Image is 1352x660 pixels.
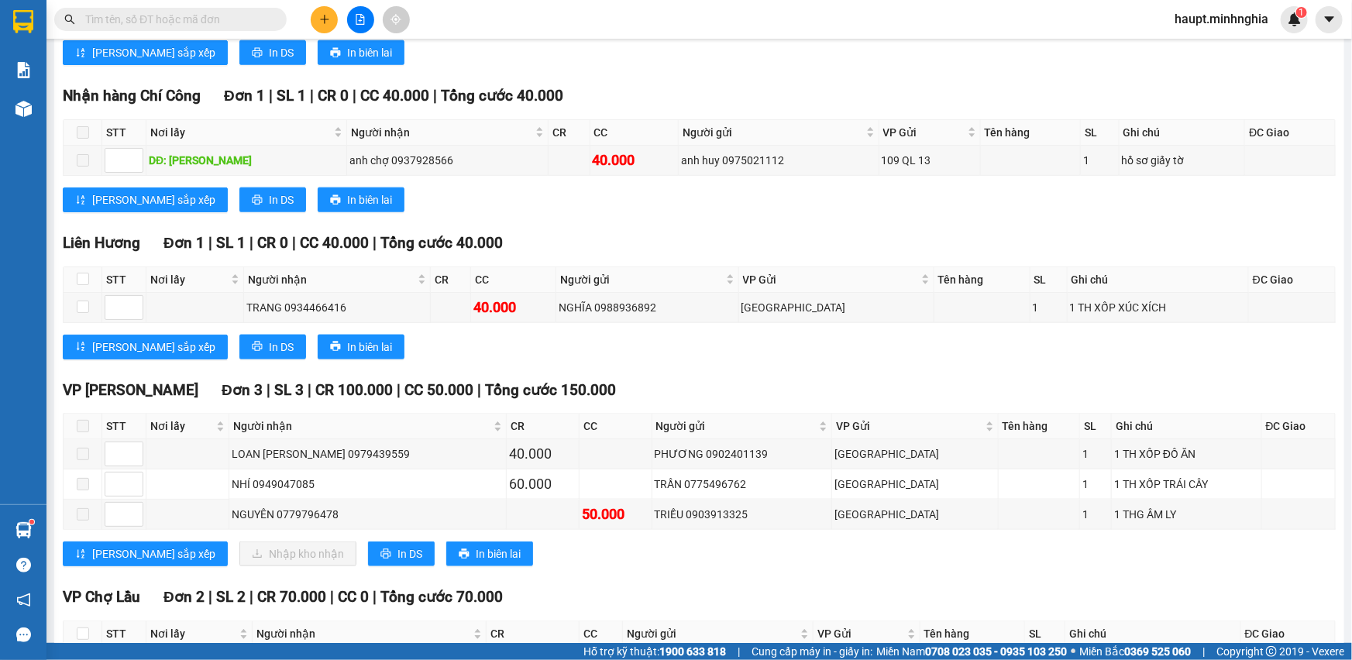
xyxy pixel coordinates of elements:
span: SL 3 [274,381,304,399]
span: copyright [1266,646,1277,657]
div: 50.000 [582,504,649,525]
span: Người nhận [256,625,470,642]
span: [PERSON_NAME] sắp xếp [92,339,215,356]
th: CR [487,621,580,647]
th: Tên hàng [934,267,1030,293]
span: search [64,14,75,25]
th: Ghi chú [1068,267,1249,293]
span: VP Gửi [743,271,918,288]
span: haupt.minhnghia [1162,9,1281,29]
button: plus [311,6,338,33]
div: 40.000 [473,297,553,318]
div: hồ sơ giấy tờ [1122,152,1243,169]
strong: 1900 633 818 [659,645,726,658]
img: logo-vxr [13,10,33,33]
div: [GEOGRAPHIC_DATA] [834,445,996,462]
span: Đơn 1 [224,87,265,105]
img: warehouse-icon [15,522,32,538]
span: file-add [355,14,366,25]
div: TRẦN 0775496762 [655,476,830,493]
span: printer [459,548,470,561]
span: ⚪️ [1071,648,1075,655]
th: SL [1081,120,1120,146]
span: SL 1 [277,87,306,105]
th: CC [580,414,652,439]
strong: 0369 525 060 [1124,645,1191,658]
span: Đơn 2 [163,588,205,606]
span: In biên lai [347,44,392,61]
span: CR 70.000 [257,588,326,606]
span: In DS [269,44,294,61]
span: Đơn 1 [163,234,205,252]
button: printerIn biên lai [318,335,404,359]
span: | [292,234,296,252]
th: CR [507,414,580,439]
span: In DS [397,545,422,562]
span: | [249,234,253,252]
div: 1 [1082,445,1109,462]
th: Ghi chú [1112,414,1261,439]
span: VP Gửi [817,625,903,642]
th: SL [1025,621,1065,647]
span: VP Gửi [883,124,965,141]
div: 1 TH XỐP ĐỒ ĂN [1114,445,1258,462]
span: Người gửi [560,271,723,288]
div: 109 QL 13 [882,152,978,169]
span: CC 40.000 [300,234,369,252]
div: 1 [1082,506,1109,523]
span: | [1202,643,1205,660]
td: Sài Gòn [832,439,999,469]
img: warehouse-icon [15,101,32,117]
span: | [310,87,314,105]
button: sort-ascending[PERSON_NAME] sắp xếp [63,40,228,65]
th: Tên hàng [999,414,1081,439]
div: 1 [1033,299,1065,316]
button: file-add [347,6,374,33]
img: solution-icon [15,62,32,78]
span: Tổng cước 40.000 [380,234,503,252]
span: aim [390,14,401,25]
span: Liên Hương [63,234,140,252]
div: anh huy 0975021112 [681,152,876,169]
button: sort-ascending[PERSON_NAME] sắp xếp [63,335,228,359]
span: VP [PERSON_NAME] [63,381,198,399]
span: [PERSON_NAME] sắp xếp [92,545,215,562]
button: sort-ascending[PERSON_NAME] sắp xếp [63,187,228,212]
th: CR [431,267,470,293]
span: [PERSON_NAME] sắp xếp [92,44,215,61]
div: anh chợ 0937928566 [349,152,545,169]
th: CC [471,267,556,293]
img: icon-new-feature [1288,12,1302,26]
div: 1 [1082,476,1109,493]
th: CR [549,120,590,146]
div: NGUYÊN 0779796478 [232,506,504,523]
span: Đơn 3 [222,381,263,399]
span: | [267,381,270,399]
span: Người gửi [683,124,863,141]
span: Người nhận [351,124,532,141]
div: PHƯƠNG 0902401139 [655,445,830,462]
input: Tìm tên, số ĐT hoặc mã đơn [85,11,268,28]
span: notification [16,593,31,607]
span: sort-ascending [75,194,86,207]
span: In DS [269,339,294,356]
div: TRANG 0934466416 [246,299,428,316]
span: Miền Bắc [1079,643,1191,660]
span: printer [330,194,341,207]
div: 1 TH XỐP XÚC XÍCH [1070,299,1246,316]
span: VP Gửi [836,418,982,435]
span: [PERSON_NAME] sắp xếp [92,191,215,208]
button: printerIn DS [239,40,306,65]
span: printer [252,194,263,207]
span: Cung cấp máy in - giấy in: [752,643,872,660]
span: SL 2 [216,588,246,606]
span: Người gửi [656,418,817,435]
div: 1 TH XỐP TRÁI CÂY [1114,476,1258,493]
div: [GEOGRAPHIC_DATA] [834,506,996,523]
span: SL 1 [216,234,246,252]
span: Nhận hàng Chí Công [63,87,201,105]
span: Tổng cước 70.000 [380,588,503,606]
span: | [373,588,377,606]
span: In biên lai [476,545,521,562]
span: CR 100.000 [315,381,393,399]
